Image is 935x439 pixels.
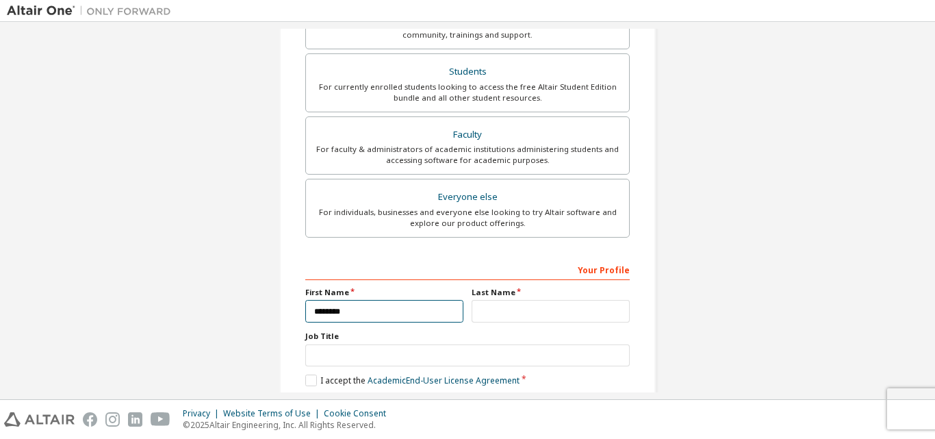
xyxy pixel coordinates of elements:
label: Last Name [472,287,630,298]
div: For individuals, businesses and everyone else looking to try Altair software and explore our prod... [314,207,621,229]
div: Students [314,62,621,81]
div: For currently enrolled students looking to access the free Altair Student Edition bundle and all ... [314,81,621,103]
p: © 2025 Altair Engineering, Inc. All Rights Reserved. [183,419,394,431]
img: facebook.svg [83,412,97,427]
div: For faculty & administrators of academic institutions administering students and accessing softwa... [314,144,621,166]
div: Your Profile [305,258,630,280]
label: First Name [305,287,463,298]
label: I accept the [305,375,520,386]
div: For existing customers looking to access software downloads, HPC resources, community, trainings ... [314,18,621,40]
a: Academic End-User License Agreement [368,375,520,386]
img: altair_logo.svg [4,412,75,427]
div: Faculty [314,125,621,145]
div: Everyone else [314,188,621,207]
div: Privacy [183,408,223,419]
div: Cookie Consent [324,408,394,419]
div: Website Terms of Use [223,408,324,419]
img: linkedin.svg [128,412,142,427]
img: Altair One [7,4,178,18]
img: youtube.svg [151,412,170,427]
label: Job Title [305,331,630,342]
img: instagram.svg [105,412,120,427]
